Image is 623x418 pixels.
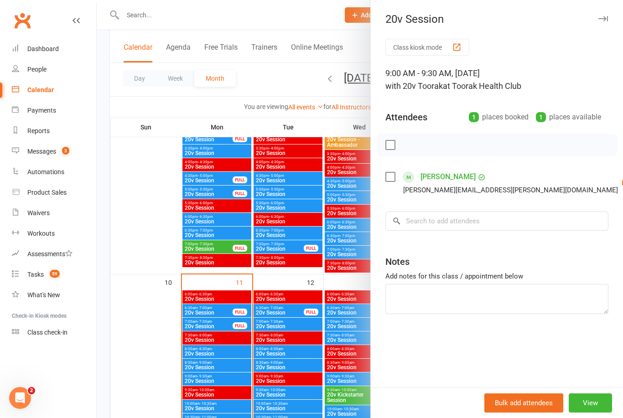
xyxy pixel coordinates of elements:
[484,393,563,413] button: Bulk add attendees
[27,107,56,114] div: Payments
[536,111,601,124] div: places available
[12,264,96,285] a: Tasks 59
[385,81,443,91] span: with 20v Toorak
[469,112,479,122] div: 1
[469,111,529,124] div: places booked
[385,39,469,56] button: Class kiosk mode
[12,322,96,343] a: Class kiosk mode
[27,271,44,278] div: Tasks
[12,100,96,121] a: Payments
[9,387,31,409] iframe: Intercom live chat
[27,66,47,73] div: People
[536,112,546,122] div: 1
[62,147,69,155] span: 3
[385,271,608,282] div: Add notes for this class / appointment below
[12,121,96,141] a: Reports
[27,329,67,336] div: Class check-in
[27,189,67,196] div: Product Sales
[403,184,618,196] div: [PERSON_NAME][EMAIL_ADDRESS][PERSON_NAME][DOMAIN_NAME]
[27,148,56,155] div: Messages
[12,244,96,264] a: Assessments
[385,67,608,93] div: 9:00 AM - 9:30 AM, [DATE]
[12,162,96,182] a: Automations
[27,168,64,175] div: Automations
[27,45,59,52] div: Dashboard
[28,387,35,394] span: 2
[421,170,476,184] a: [PERSON_NAME]
[12,223,96,244] a: Workouts
[569,393,612,413] button: View
[385,255,410,268] div: Notes
[12,80,96,100] a: Calendar
[27,250,73,258] div: Assessments
[27,86,54,93] div: Calendar
[371,13,623,26] div: 20v Session
[11,9,34,32] a: Clubworx
[27,291,60,299] div: What's New
[27,127,50,134] div: Reports
[443,81,521,91] span: at Toorak Health Club
[12,182,96,203] a: Product Sales
[12,203,96,223] a: Waivers
[12,285,96,305] a: What's New
[50,270,60,278] span: 59
[27,230,55,237] div: Workouts
[27,209,50,217] div: Waivers
[385,111,427,124] div: Attendees
[12,141,96,162] a: Messages 3
[385,212,608,231] input: Search to add attendees
[12,39,96,59] a: Dashboard
[12,59,96,80] a: People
